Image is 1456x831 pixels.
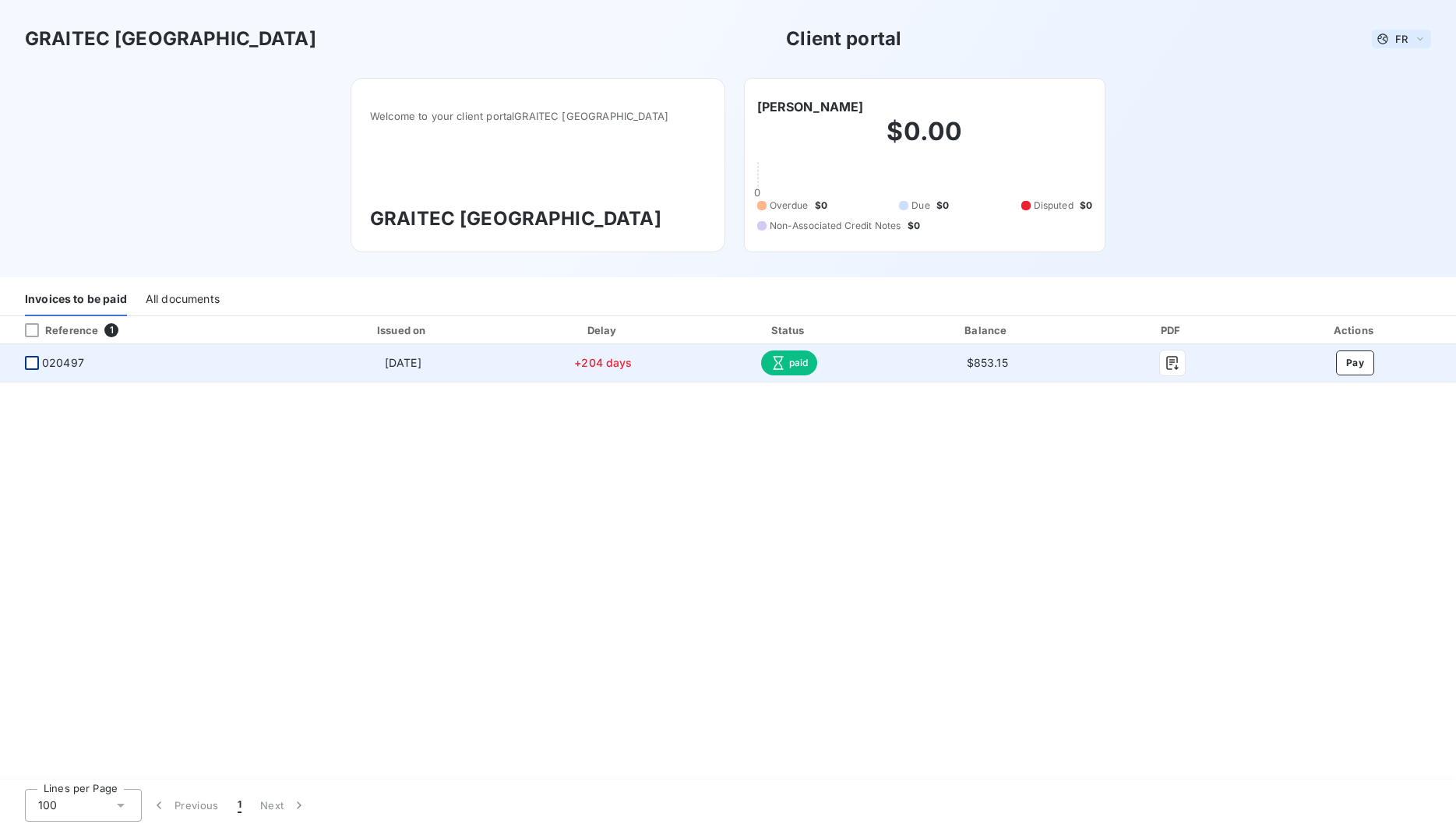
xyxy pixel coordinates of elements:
span: 0 [754,186,760,199]
span: $0 [1080,199,1092,213]
div: Actions [1257,322,1453,338]
div: PDF [1094,322,1251,338]
div: Delay [516,322,692,338]
span: $0 [936,199,949,213]
button: Next [251,789,316,822]
span: 100 [38,798,57,813]
div: Status [697,322,881,338]
span: Overdue [770,199,809,213]
h3: GRAITEC [GEOGRAPHIC_DATA] [25,25,316,53]
span: +204 days [574,356,632,369]
span: $0 [815,199,827,213]
span: 020497 [42,355,84,371]
h6: [PERSON_NAME] [757,97,864,116]
span: 1 [238,798,241,813]
h2: $0.00 [757,116,1093,163]
span: Non-Associated Credit Notes [770,219,901,233]
span: Disputed [1034,199,1073,213]
button: Previous [142,789,228,822]
div: Balance [887,322,1088,338]
h3: Client portal [786,25,901,53]
h3: GRAITEC [GEOGRAPHIC_DATA] [370,205,706,233]
div: All documents [146,283,220,316]
span: Due [911,199,929,213]
span: 1 [104,323,118,337]
span: paid [761,350,818,375]
span: $0 [908,219,920,233]
div: Issued on [297,322,509,338]
div: Invoices to be paid [25,283,127,316]
button: Pay [1336,350,1374,375]
span: $853.15 [967,356,1008,369]
div: Reference [12,323,98,337]
span: [DATE] [385,356,421,369]
span: Welcome to your client portal GRAITEC [GEOGRAPHIC_DATA] [370,110,706,122]
button: 1 [228,789,251,822]
span: FR [1395,33,1408,45]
